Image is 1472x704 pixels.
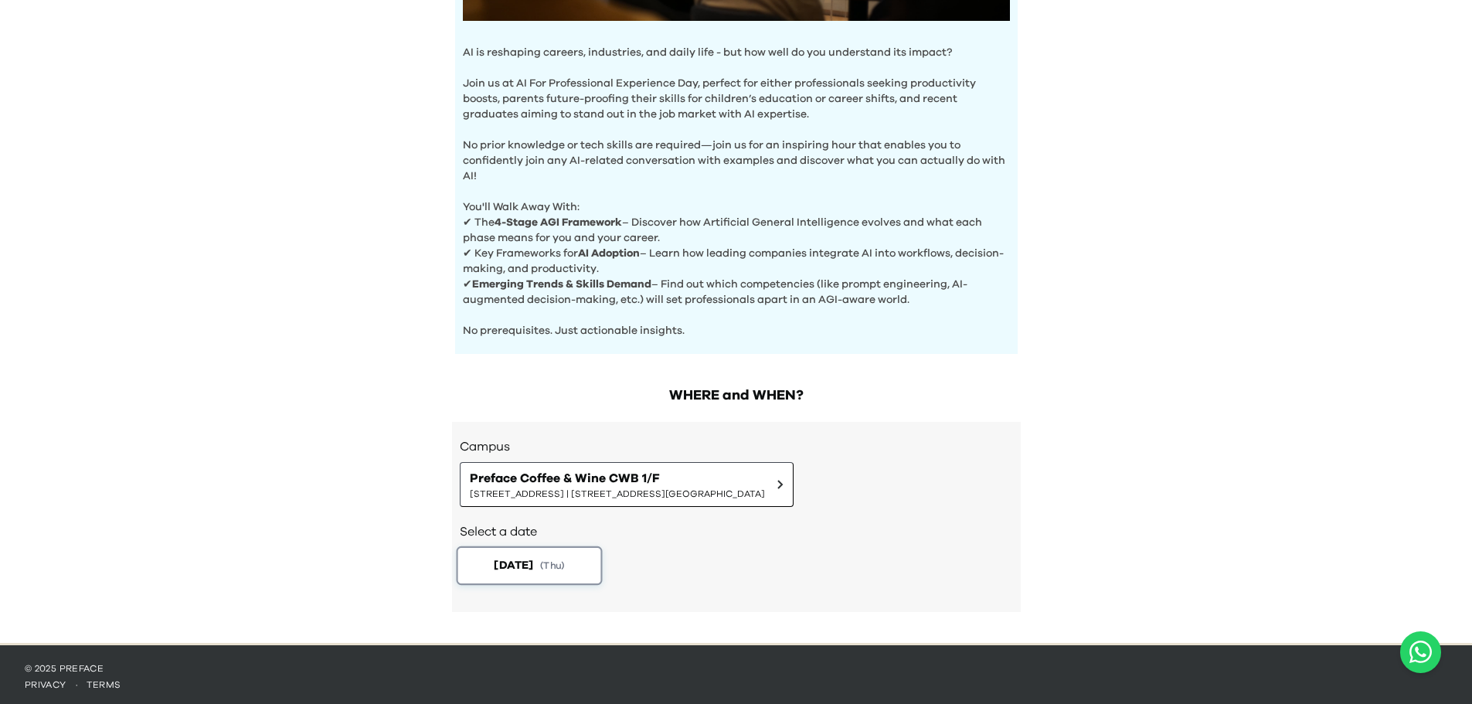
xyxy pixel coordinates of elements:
b: AI Adoption [578,248,640,259]
a: privacy [25,680,66,689]
h3: Campus [460,437,1013,456]
h2: WHERE and WHEN? [452,385,1021,406]
p: ✔ – Find out which competencies (like prompt engineering, AI-augmented decision-making, etc.) wil... [463,277,1010,308]
p: ✔ The – Discover how Artificial General Intelligence evolves and what each phase means for you an... [463,215,1010,246]
p: You'll Walk Away With: [463,184,1010,215]
h2: Select a date [460,522,1013,541]
a: terms [87,680,121,689]
p: Join us at AI For Professional Experience Day, perfect for either professionals seeking productiv... [463,60,1010,122]
span: Preface Coffee & Wine CWB 1/F [470,469,765,488]
b: 4-Stage AGI Framework [495,217,622,228]
p: © 2025 Preface [25,662,1447,675]
b: Emerging Trends & Skills Demand [472,279,651,290]
p: AI is reshaping careers, industries, and daily life - but how well do you understand its impact? [463,45,1010,60]
p: No prerequisites. Just actionable insights. [463,308,1010,338]
button: Preface Coffee & Wine CWB 1/F[STREET_ADDRESS] | [STREET_ADDRESS][GEOGRAPHIC_DATA] [460,462,794,507]
span: · [66,680,87,689]
span: [DATE] [494,557,533,573]
button: [DATE](Thu) [456,546,602,585]
span: ( Thu ) [540,559,565,572]
p: No prior knowledge or tech skills are required—join us for an inspiring hour that enables you to ... [463,122,1010,184]
a: Chat with us on WhatsApp [1400,631,1441,673]
span: [STREET_ADDRESS] | [STREET_ADDRESS][GEOGRAPHIC_DATA] [470,488,765,500]
p: ✔ Key Frameworks for – Learn how leading companies integrate AI into workflows, decision-making, ... [463,246,1010,277]
button: Open WhatsApp chat [1400,631,1441,673]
